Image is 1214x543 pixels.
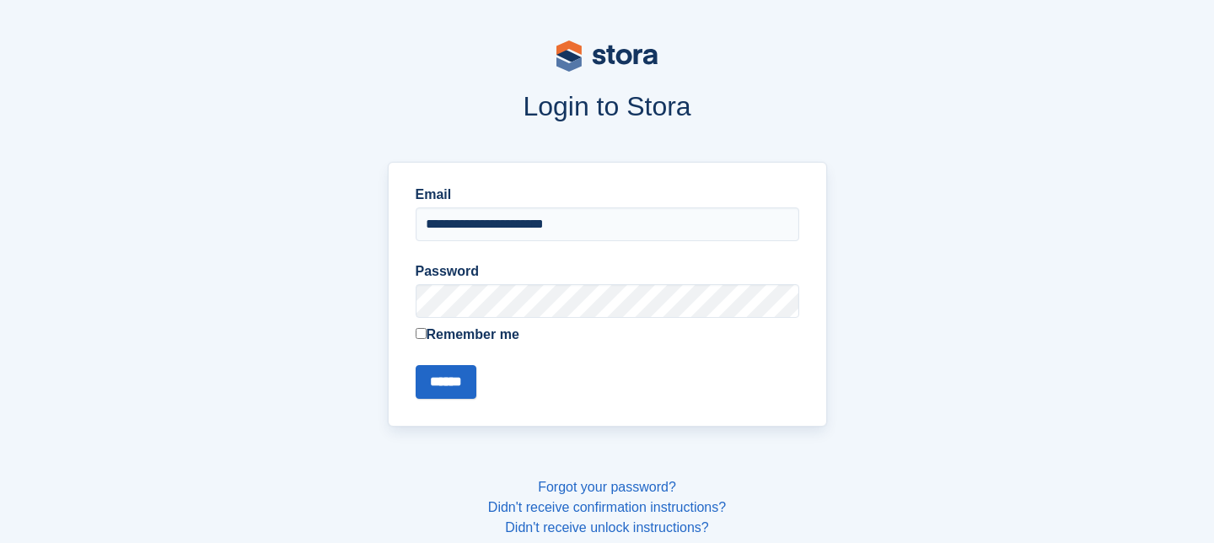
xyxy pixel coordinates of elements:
input: Remember me [416,328,427,339]
a: Didn't receive confirmation instructions? [488,500,726,514]
img: stora-logo-53a41332b3708ae10de48c4981b4e9114cc0af31d8433b30ea865607fb682f29.svg [556,40,658,72]
a: Didn't receive unlock instructions? [505,520,708,535]
label: Password [416,261,799,282]
label: Remember me [416,325,799,345]
h1: Login to Stora [66,91,1148,121]
label: Email [416,185,799,205]
a: Forgot your password? [538,480,676,494]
